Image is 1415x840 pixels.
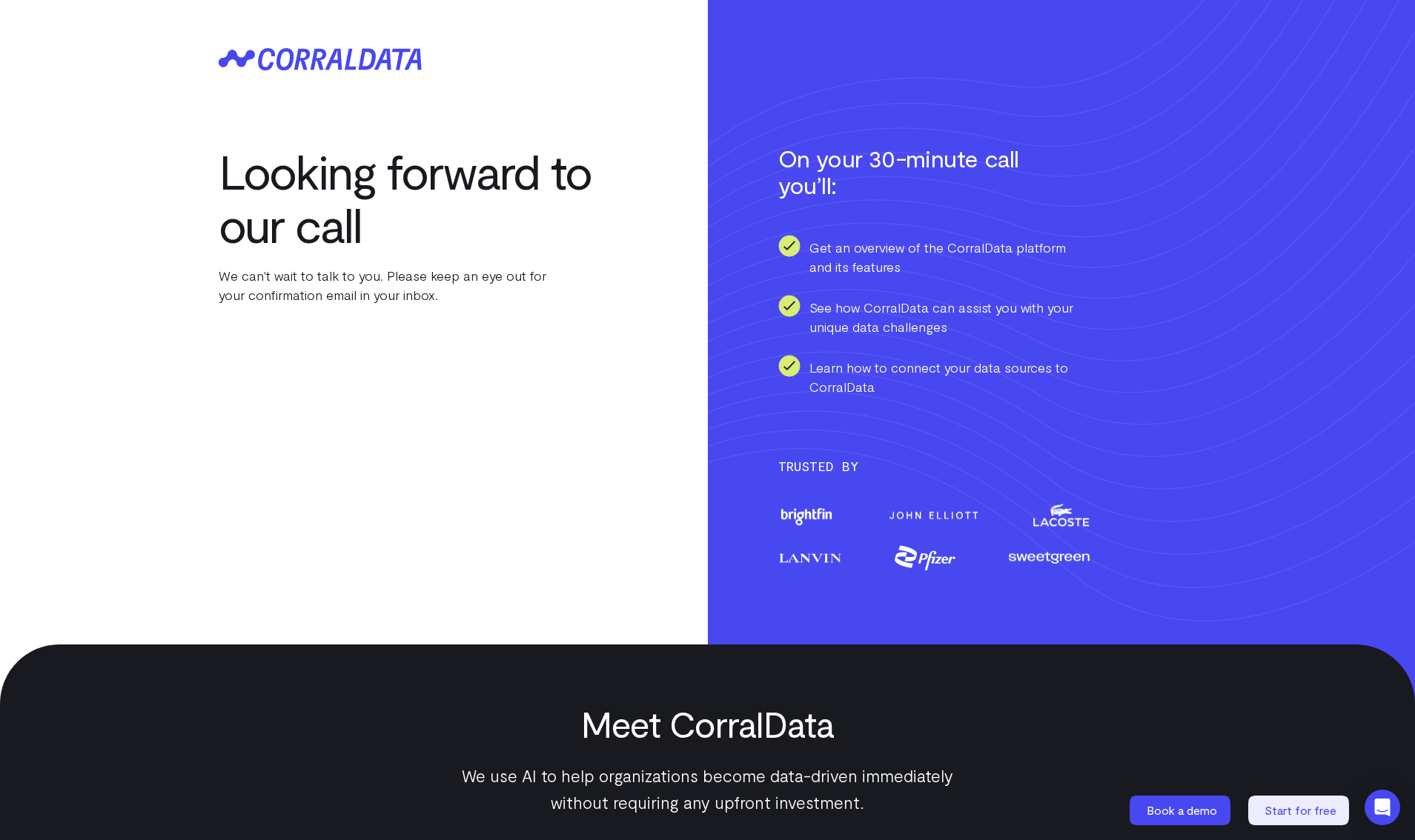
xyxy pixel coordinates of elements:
[404,704,1012,744] h2: Meet CorralData
[219,144,604,251] h1: Looking forward to our call
[1147,803,1217,817] span: Book a demo
[1365,790,1400,825] div: Open Intercom Messenger
[778,144,1045,198] h2: On your 30-minute call you’ll:
[778,355,1090,396] li: Learn how to connect your data sources to CorralData
[1248,796,1352,825] a: Start for free
[219,266,604,304] p: We can't wait to talk to you. Please keep an eye out for your confirmation email in your inbox.
[778,456,1197,476] h3: Trusted By
[778,295,1090,336] li: See how CorralData can assist you with your unique data challenges
[778,235,1090,276] li: Get an overview of the CorralData platform and its features
[448,762,967,816] p: We use AI to help organizations become data-driven immediately without requiring any upfront inve...
[1130,796,1233,825] a: Book a demo
[1265,803,1336,817] span: Start for free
